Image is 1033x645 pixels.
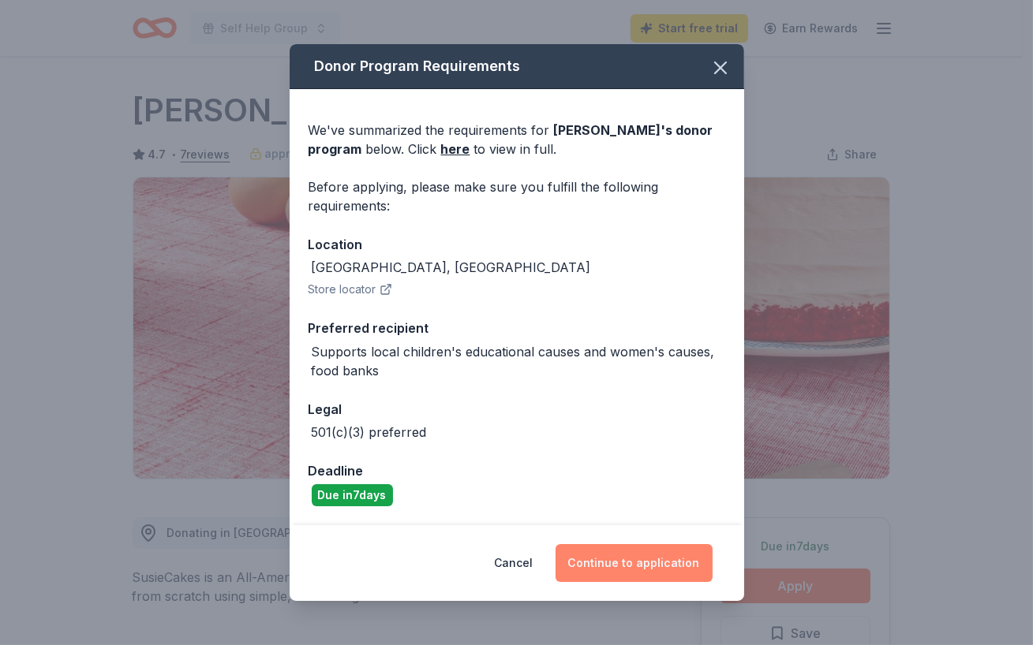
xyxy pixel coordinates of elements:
div: Due in 7 days [312,484,393,506]
div: Supports local children's educational causes and women's causes, food banks [312,342,725,380]
button: Cancel [495,544,533,582]
div: We've summarized the requirements for below. Click to view in full. [309,121,725,158]
div: 501(c)(3) preferred [312,423,427,442]
button: Store locator [309,280,392,299]
div: Donor Program Requirements [290,44,744,89]
div: Location [309,234,725,255]
div: [GEOGRAPHIC_DATA], [GEOGRAPHIC_DATA] [312,258,591,277]
button: Continue to application [556,544,713,582]
div: Legal [309,399,725,419]
div: Before applying, please make sure you fulfill the following requirements: [309,177,725,215]
div: Deadline [309,460,725,481]
div: Preferred recipient [309,318,725,338]
a: here [441,140,470,158]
